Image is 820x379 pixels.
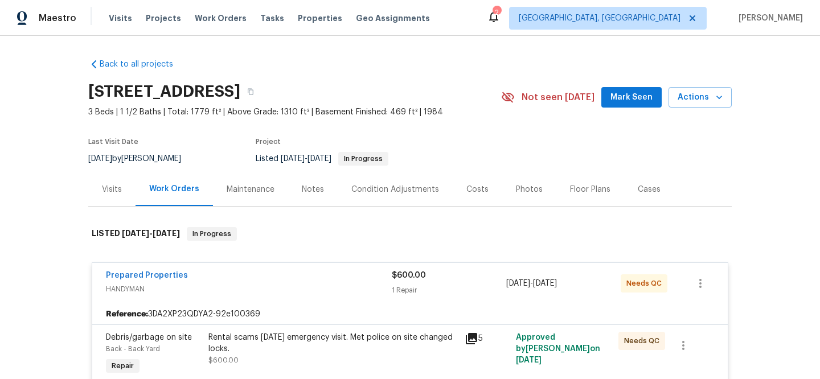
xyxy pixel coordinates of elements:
span: Approved by [PERSON_NAME] on [516,333,600,364]
div: 2 [493,7,501,18]
span: - [281,155,331,163]
h6: LISTED [92,227,180,241]
a: Prepared Properties [106,271,188,279]
span: [DATE] [307,155,331,163]
button: Actions [669,87,732,108]
span: Tasks [260,14,284,22]
span: Maestro [39,13,76,24]
span: Not seen [DATE] [522,92,594,103]
span: Needs QC [624,335,664,347]
button: Mark Seen [601,87,662,108]
div: Rental scams [DATE] emergency visit. Met police on site changed locks. [208,332,458,355]
span: In Progress [339,155,387,162]
div: by [PERSON_NAME] [88,152,195,166]
span: [DATE] [153,229,180,237]
div: Costs [466,184,489,195]
span: [DATE] [533,279,557,287]
span: Geo Assignments [356,13,430,24]
span: [DATE] [281,155,305,163]
span: HANDYMAN [106,283,392,295]
span: Mark Seen [610,90,653,105]
span: Visits [109,13,132,24]
span: - [122,229,180,237]
div: 5 [465,332,509,345]
div: LISTED [DATE]-[DATE]In Progress [88,216,732,252]
span: [GEOGRAPHIC_DATA], [GEOGRAPHIC_DATA] [519,13,680,24]
div: Condition Adjustments [351,184,439,195]
span: Back - Back Yard [106,345,160,352]
span: [DATE] [506,279,530,287]
span: In Progress [188,228,236,240]
span: Last Visit Date [88,138,138,145]
span: 3 Beds | 1 1/2 Baths | Total: 1779 ft² | Above Grade: 1310 ft² | Basement Finished: 469 ft² | 1984 [88,106,501,118]
div: Photos [516,184,543,195]
div: 1 Repair [392,285,506,296]
span: Project [256,138,281,145]
span: Projects [146,13,181,24]
div: Cases [638,184,661,195]
div: Floor Plans [570,184,610,195]
div: Notes [302,184,324,195]
span: [DATE] [516,356,542,364]
span: [DATE] [122,229,149,237]
span: Repair [107,360,138,372]
b: Reference: [106,308,148,320]
span: $600.00 [392,271,426,279]
span: Needs QC [626,278,666,289]
span: [DATE] [88,155,112,163]
span: Work Orders [195,13,247,24]
button: Copy Address [240,81,261,102]
span: Properties [298,13,342,24]
div: Visits [102,184,122,195]
div: 3DA2XP23QDYA2-92e100369 [92,304,728,324]
h2: [STREET_ADDRESS] [88,86,240,97]
div: Work Orders [149,183,199,195]
span: Debris/garbage on site [106,333,192,341]
a: Back to all projects [88,59,198,70]
span: [PERSON_NAME] [734,13,803,24]
span: Listed [256,155,388,163]
span: $600.00 [208,357,239,364]
span: Actions [678,90,723,105]
div: Maintenance [227,184,274,195]
span: - [506,278,557,289]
